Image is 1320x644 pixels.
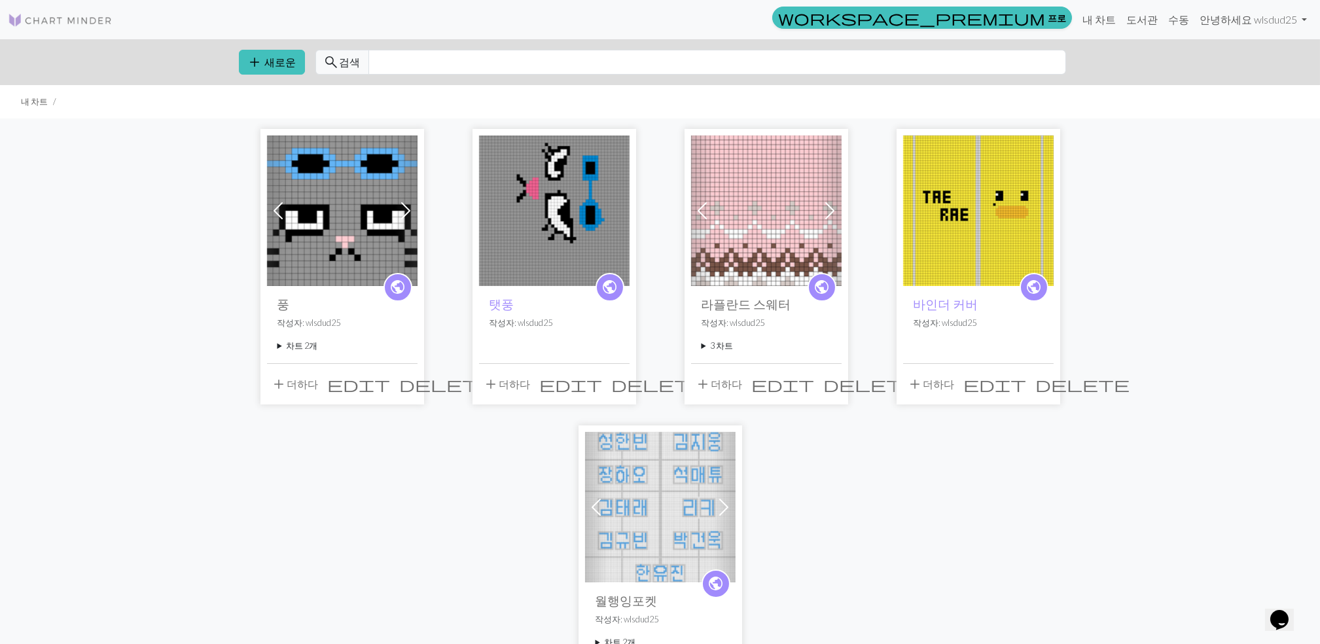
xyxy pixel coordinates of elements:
a: 프로 [772,7,1072,29]
a: 탯풍 [490,296,514,312]
i: 편집하다 [328,376,391,392]
font: 검색 [340,56,361,68]
span: delete [1036,375,1130,393]
a: 안녕하세요 wlsdud25 [1194,7,1312,33]
span: edit [540,375,603,393]
button: 편집하다 [535,372,607,397]
a: 공공의 [702,569,730,598]
p: 작성자: wlsdud25 [914,317,1043,329]
font: 새로운 [265,56,296,68]
i: 공공의 [813,274,830,300]
img: 탯풍 [479,135,630,286]
a: 공공의 [384,273,412,302]
a: 풍 [267,203,418,215]
font: 더하다 [287,378,319,390]
a: 공공의 [596,273,624,302]
h2: 풍 [277,296,407,312]
button: 더하다 [691,372,747,397]
button: 새로운 [239,50,305,75]
span: delete [824,375,918,393]
button: Delete [607,372,711,397]
summary: 차트 2개 [277,340,407,352]
img: 라플란드 스웨터 [691,135,842,286]
a: 공공의 [1020,273,1048,302]
h2: 월행잉포켓 [596,593,725,608]
img: 풍 [267,135,418,286]
p: 작성자: wlsdud25 [702,317,831,329]
span: public [1026,277,1042,297]
i: 공공의 [601,274,618,300]
font: 안녕하세요 wlsdud25 [1200,13,1297,26]
span: edit [964,375,1027,393]
span: add [272,375,287,393]
span: public [813,277,830,297]
span: workspace_premium [778,9,1045,27]
button: Delete [395,372,499,397]
summary: 3 차트 [702,340,831,352]
font: 프로 [1048,11,1066,25]
a: 월행잉포켓 뒤 [585,499,736,512]
iframe: chat widget [1265,592,1307,631]
span: delete [400,375,494,393]
span: search [324,53,340,71]
i: 편집하다 [964,376,1027,392]
a: 바인더 커버 [914,296,978,312]
a: 바인더 커버 [903,203,1054,215]
p: 작성자: wlsdud25 [596,613,725,626]
button: Delete [1031,372,1135,397]
h2: 라플란드 스웨터 [702,296,831,312]
i: 편집하다 [540,376,603,392]
i: 공공의 [1026,274,1042,300]
span: public [707,573,724,594]
span: edit [752,375,815,393]
a: 공공의 [808,273,836,302]
button: 더하다 [903,372,959,397]
font: 더하다 [499,378,531,390]
button: 편집하다 [747,372,819,397]
i: 공공의 [389,274,406,300]
span: public [601,277,618,297]
font: 더하다 [923,378,955,390]
span: add [247,53,263,71]
span: add [484,375,499,393]
a: 도서관 [1121,7,1163,33]
button: Delete [819,372,923,397]
i: 편집하다 [752,376,815,392]
span: public [389,277,406,297]
button: 편집하다 [959,372,1031,397]
a: 수동 [1163,7,1194,33]
img: 로고 [8,12,113,28]
img: 월행잉포켓 뒤 [585,432,736,582]
span: delete [612,375,706,393]
a: 내 차트 [1077,7,1121,33]
button: 편집하다 [323,372,395,397]
a: 라플란드 스웨터 [691,203,842,215]
font: 더하다 [711,378,743,390]
p: 작성자: wlsdud25 [277,317,407,329]
span: add [908,375,923,393]
p: 작성자: wlsdud25 [490,317,619,329]
button: 더하다 [479,372,535,397]
span: edit [328,375,391,393]
a: 탯풍 [479,203,630,215]
i: 공공의 [707,571,724,597]
button: 더하다 [267,372,323,397]
span: add [696,375,711,393]
li: 내 차트 [21,96,48,108]
img: 바인더 커버 [903,135,1054,286]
